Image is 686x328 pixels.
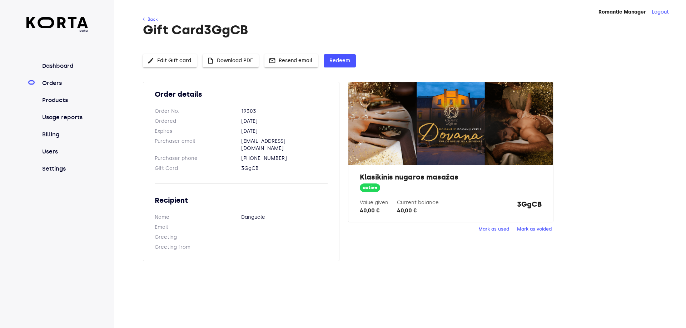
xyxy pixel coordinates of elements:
a: Billing [41,130,88,139]
a: Dashboard [41,62,88,70]
h1: Gift Card 3GgCB [143,23,656,37]
span: Edit Gift card [149,56,191,65]
strong: Romantic Manager [598,9,646,15]
span: edit [147,57,154,64]
label: Value given [360,200,388,206]
span: Mark as used [478,225,509,233]
strong: 3GgCB [517,199,542,215]
button: Redeem [324,54,356,67]
dt: Order No. [155,108,241,115]
a: Edit Gift card [143,57,197,63]
div: 40,00 € [397,206,439,215]
dd: [PHONE_NUMBER] [241,155,328,162]
dt: Gift Card [155,165,241,172]
dt: Expires [155,128,241,135]
button: Logout [652,9,669,16]
dt: Email [155,224,241,231]
dt: Greeting from [155,244,241,251]
a: Settings [41,165,88,173]
span: Mark as voided [517,225,552,233]
a: Orders [41,79,88,87]
a: Usage reports [41,113,88,122]
img: Korta [26,17,88,28]
dd: 3GgCB [241,165,328,172]
dd: 19303 [241,108,328,115]
dd: [DATE] [241,118,328,125]
span: Redeem [329,56,350,65]
span: mail [269,57,276,64]
button: Mark as voided [515,224,553,235]
div: 40,00 € [360,206,388,215]
dd: [DATE] [241,128,328,135]
a: ← Back [143,17,158,22]
a: beta [26,17,88,33]
dt: Greeting [155,234,241,241]
label: Current balance [397,200,439,206]
span: beta [26,28,88,33]
a: Users [41,147,88,156]
button: Mark as used [477,224,511,235]
dt: Name [155,214,241,221]
span: Download PDF [208,56,253,65]
button: Edit Gift card [143,54,197,67]
dd: [EMAIL_ADDRESS][DOMAIN_NAME] [241,138,328,152]
dd: Danguole [241,214,328,221]
dt: Purchaser email [155,138,241,152]
a: Products [41,96,88,105]
h2: Order details [155,89,328,99]
dt: Ordered [155,118,241,125]
span: Resend email [270,56,312,65]
h2: Klasikinis nugaros masažas [360,172,541,182]
h2: Recipient [155,195,328,205]
span: active [360,185,380,191]
button: Download PDF [203,54,259,67]
button: Resend email [264,54,318,67]
dt: Purchaser phone [155,155,241,162]
span: insert_drive_file [207,57,214,64]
